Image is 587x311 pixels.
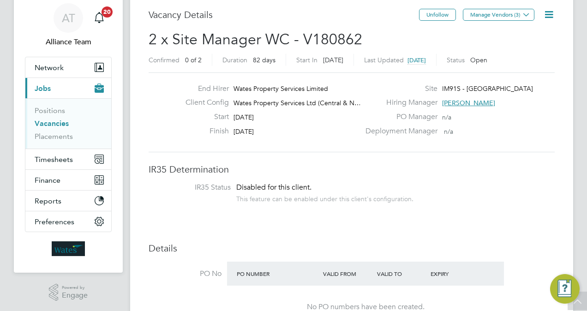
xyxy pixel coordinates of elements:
[360,112,437,122] label: PO Manager
[444,127,453,136] span: n/a
[90,3,108,33] a: 20
[158,183,231,192] label: IR35 Status
[35,155,73,164] span: Timesheets
[296,56,317,64] label: Start In
[149,163,555,175] h3: IR35 Determination
[375,265,429,282] div: Valid To
[463,9,534,21] button: Manage Vendors (3)
[321,265,375,282] div: Valid From
[25,36,112,48] span: Alliance Team
[35,106,65,115] a: Positions
[447,56,465,64] label: Status
[178,84,229,94] label: End Hirer
[25,57,111,78] button: Network
[442,84,533,93] span: IM91S - [GEOGRAPHIC_DATA]
[407,56,426,64] span: [DATE]
[35,132,73,141] a: Placements
[185,56,202,64] span: 0 of 2
[442,113,451,121] span: n/a
[25,170,111,190] button: Finance
[178,98,229,108] label: Client Config
[25,3,112,48] a: ATAlliance Team
[234,265,321,282] div: PO Number
[550,274,580,304] button: Engage Resource Center
[35,119,69,128] a: Vacancies
[360,126,437,136] label: Deployment Manager
[25,191,111,211] button: Reports
[25,98,111,149] div: Jobs
[149,242,555,254] h3: Details
[178,126,229,136] label: Finish
[234,99,361,107] span: Wates Property Services Ltd (Central & N…
[49,284,88,301] a: Powered byEngage
[236,183,311,192] span: Disabled for this client.
[62,292,88,299] span: Engage
[35,176,60,185] span: Finance
[236,192,413,203] div: This feature can be enabled under this client's configuration.
[234,127,254,136] span: [DATE]
[35,197,61,205] span: Reports
[234,84,328,93] span: Wates Property Services Limited
[234,113,254,121] span: [DATE]
[419,9,456,21] button: Unfollow
[35,63,64,72] span: Network
[149,30,362,48] span: 2 x Site Manager WC - V180862
[222,56,247,64] label: Duration
[102,6,113,18] span: 20
[364,56,404,64] label: Last Updated
[442,99,495,107] span: [PERSON_NAME]
[253,56,276,64] span: 82 days
[470,56,487,64] span: Open
[25,211,111,232] button: Preferences
[360,84,437,94] label: Site
[62,12,75,24] span: AT
[52,241,85,256] img: wates-logo-retina.png
[25,149,111,169] button: Timesheets
[149,56,180,64] label: Confirmed
[62,284,88,292] span: Powered by
[149,9,419,21] h3: Vacancy Details
[178,112,229,122] label: Start
[149,269,222,279] label: PO No
[323,56,343,64] span: [DATE]
[25,78,111,98] button: Jobs
[35,84,51,93] span: Jobs
[25,241,112,256] a: Go to home page
[35,217,74,226] span: Preferences
[360,98,437,108] label: Hiring Manager
[428,265,482,282] div: Expiry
